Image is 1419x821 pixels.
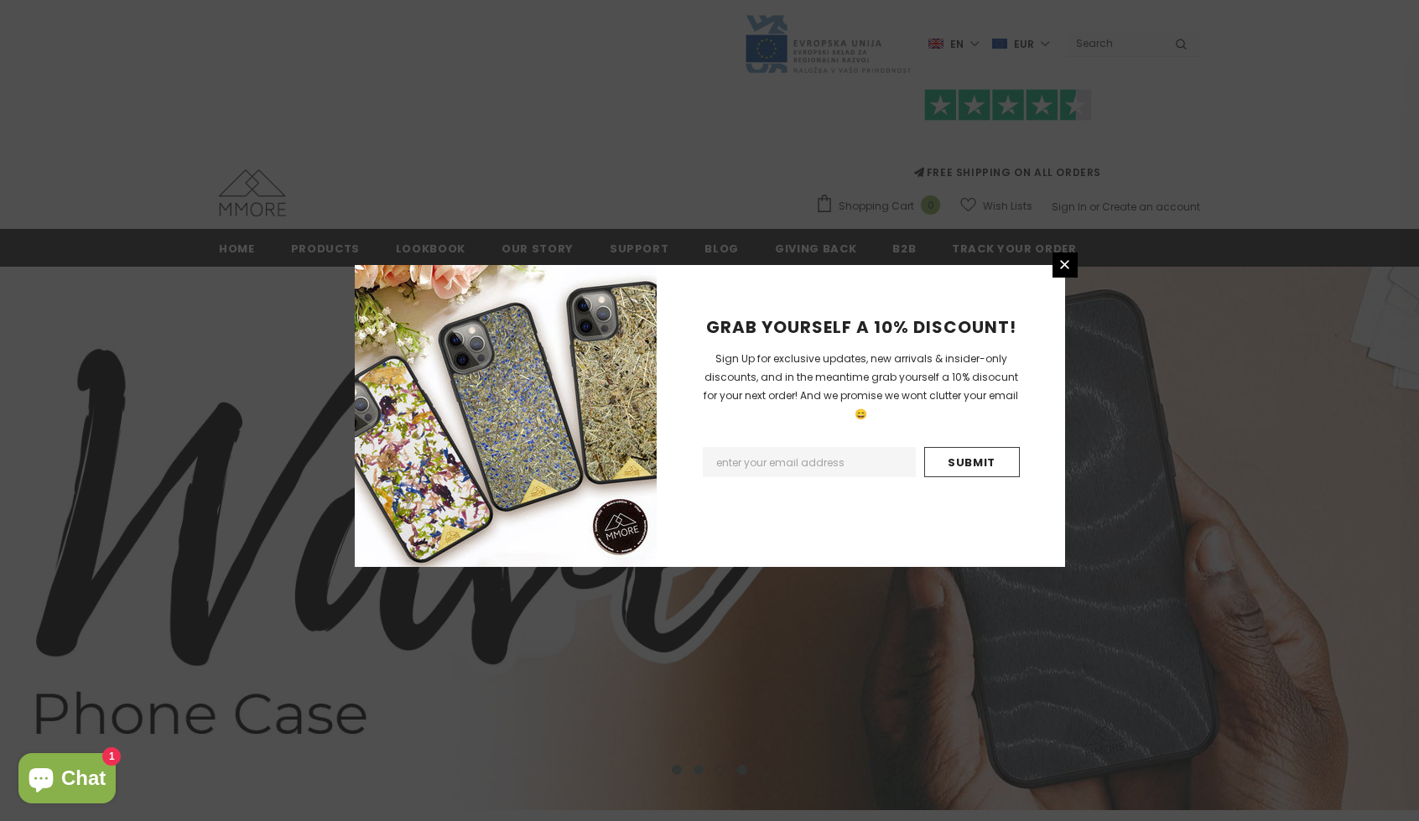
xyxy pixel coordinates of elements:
span: GRAB YOURSELF A 10% DISCOUNT! [706,315,1016,339]
inbox-online-store-chat: Shopify online store chat [13,753,121,808]
input: Submit [924,447,1020,477]
input: Email Address [703,447,916,477]
span: Sign Up for exclusive updates, new arrivals & insider-only discounts, and in the meantime grab yo... [704,351,1018,421]
a: Close [1053,252,1078,278]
